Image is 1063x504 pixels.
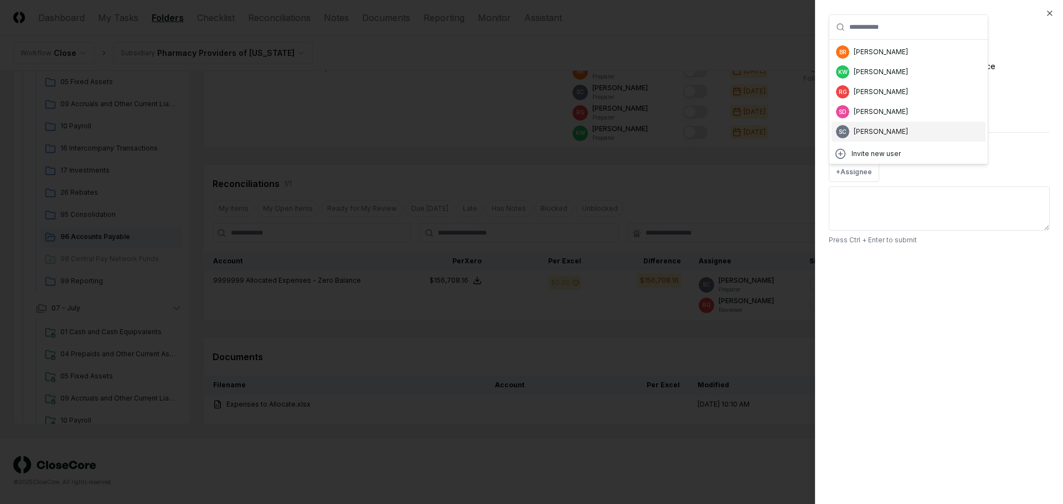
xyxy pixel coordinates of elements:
span: KW [838,68,848,76]
div: [PERSON_NAME] [854,47,908,57]
button: +Assignee [829,162,879,182]
div: [PERSON_NAME] [854,127,908,137]
div: Review Notes [829,13,1050,27]
span: BR [839,48,847,56]
span: SD [839,108,847,116]
div: [PERSON_NAME] [854,107,908,117]
div: [PERSON_NAME] [854,67,908,77]
span: RG [839,88,847,96]
span: SC [839,128,847,136]
div: Suggestions [829,40,988,164]
div: [PERSON_NAME] [854,87,908,97]
p: Press Ctrl + Enter to submit [829,235,1050,245]
a: Invite new user [834,147,983,160]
